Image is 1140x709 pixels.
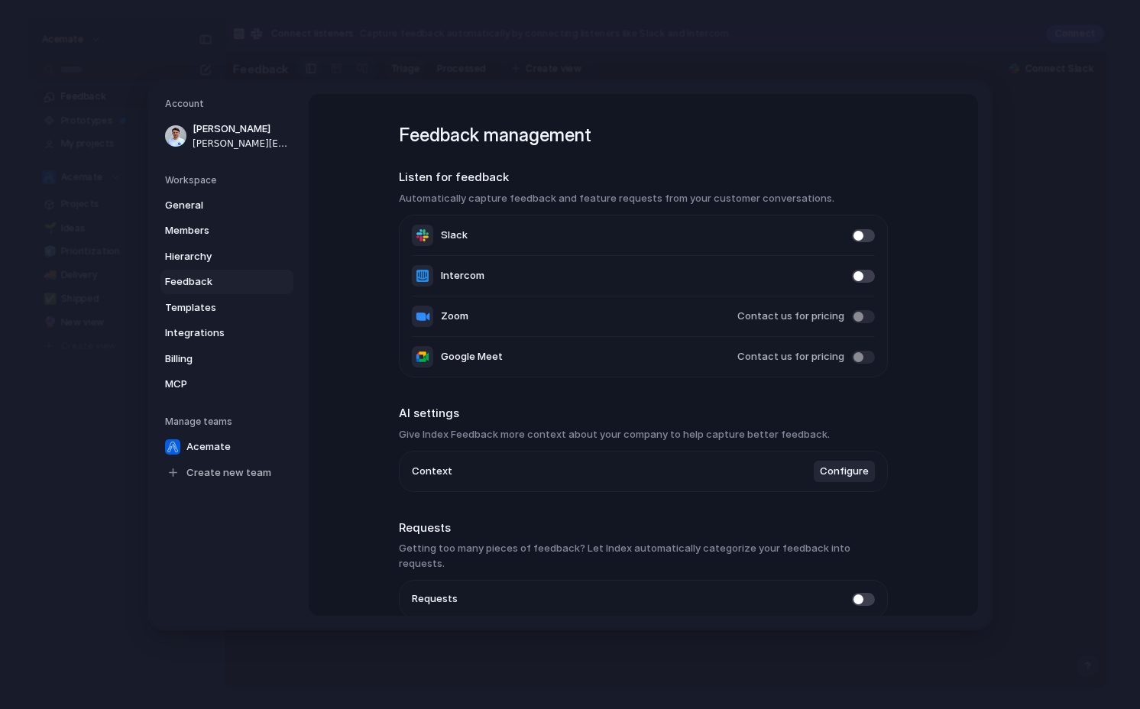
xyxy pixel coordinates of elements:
[399,190,888,206] h3: Automatically capture feedback and feature requests from your customer conversations.
[165,97,293,111] h5: Account
[165,173,293,186] h5: Workspace
[160,460,293,484] a: Create new team
[441,268,484,283] span: Intercom
[412,591,458,607] span: Requests
[186,439,231,454] span: Acemate
[165,197,263,212] span: General
[160,372,293,397] a: MCP
[441,309,468,324] span: Zoom
[399,169,888,186] h2: Listen for feedback
[165,325,263,341] span: Integrations
[399,426,888,442] h3: Give Index Feedback more context about your company to help capture better feedback.
[441,228,468,243] span: Slack
[820,464,869,479] span: Configure
[160,434,293,458] a: Acemate
[165,274,263,290] span: Feedback
[399,541,888,571] h3: Getting too many pieces of feedback? Let Index automatically categorize your feedback into requests.
[160,244,293,268] a: Hierarchy
[737,349,844,364] span: Contact us for pricing
[165,351,263,366] span: Billing
[165,377,263,392] span: MCP
[186,465,271,480] span: Create new team
[441,349,503,364] span: Google Meet
[160,270,293,294] a: Feedback
[399,121,888,149] h1: Feedback management
[160,117,293,155] a: [PERSON_NAME][PERSON_NAME][EMAIL_ADDRESS]
[160,346,293,371] a: Billing
[165,299,263,315] span: Templates
[165,414,293,428] h5: Manage teams
[193,136,290,150] span: [PERSON_NAME][EMAIL_ADDRESS]
[814,461,875,482] button: Configure
[399,405,888,422] h2: AI settings
[412,464,452,479] span: Context
[737,309,844,324] span: Contact us for pricing
[160,295,293,319] a: Templates
[165,248,263,264] span: Hierarchy
[160,219,293,243] a: Members
[399,519,888,536] h2: Requests
[165,223,263,238] span: Members
[160,193,293,217] a: General
[193,121,290,137] span: [PERSON_NAME]
[160,321,293,345] a: Integrations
